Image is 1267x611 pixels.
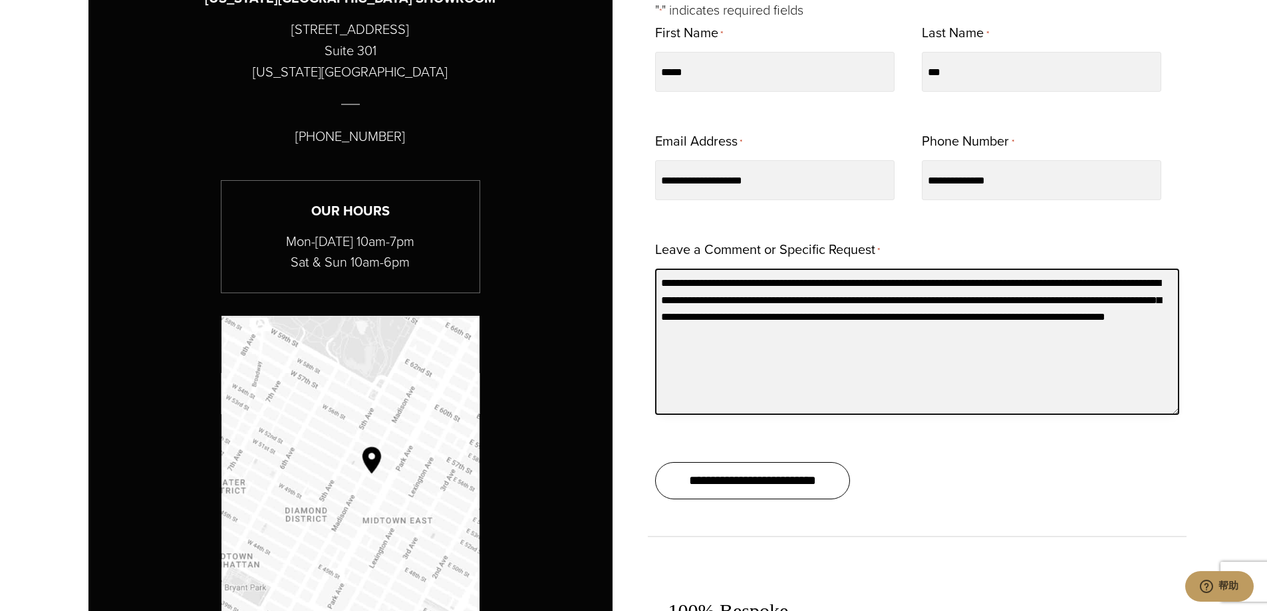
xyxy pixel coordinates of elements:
[922,21,988,47] label: Last Name
[221,231,480,273] p: Mon-[DATE] 10am-7pm Sat & Sun 10am-6pm
[655,237,880,263] label: Leave a Comment or Specific Request
[221,201,480,221] h3: Our Hours
[655,129,742,155] label: Email Address
[922,129,1014,155] label: Phone Number
[655,21,723,47] label: First Name
[253,19,448,82] p: [STREET_ADDRESS] Suite 301 [US_STATE][GEOGRAPHIC_DATA]
[1185,571,1254,604] iframe: 打开一个小组件，您可以在其中与我们的一个专员进行在线交谈
[295,126,405,147] p: [PHONE_NUMBER]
